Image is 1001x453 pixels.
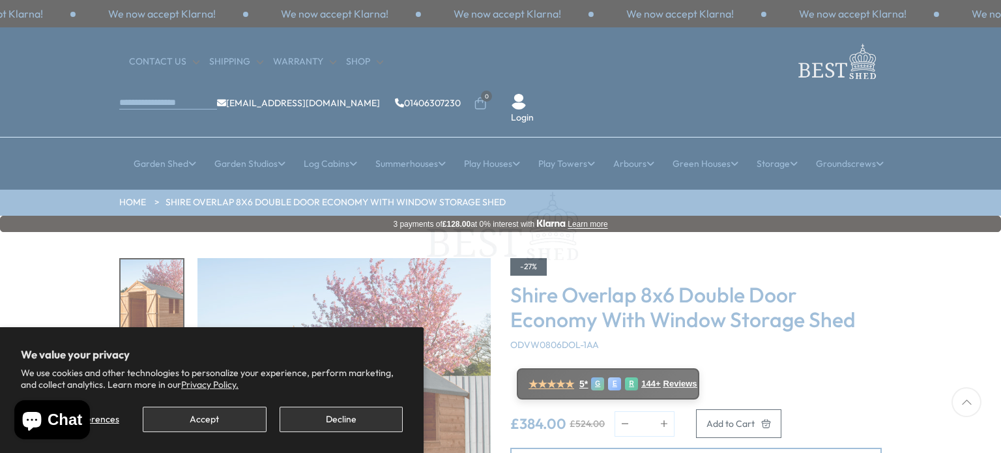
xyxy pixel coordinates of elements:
[181,379,239,390] a: Privacy Policy.
[10,400,94,443] inbox-online-store-chat: Shopify online store chat
[21,367,403,390] p: We use cookies and other technologies to personalize your experience, perform marketing, and coll...
[280,407,403,432] button: Decline
[21,348,403,361] h2: We value your privacy
[143,407,266,432] button: Accept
